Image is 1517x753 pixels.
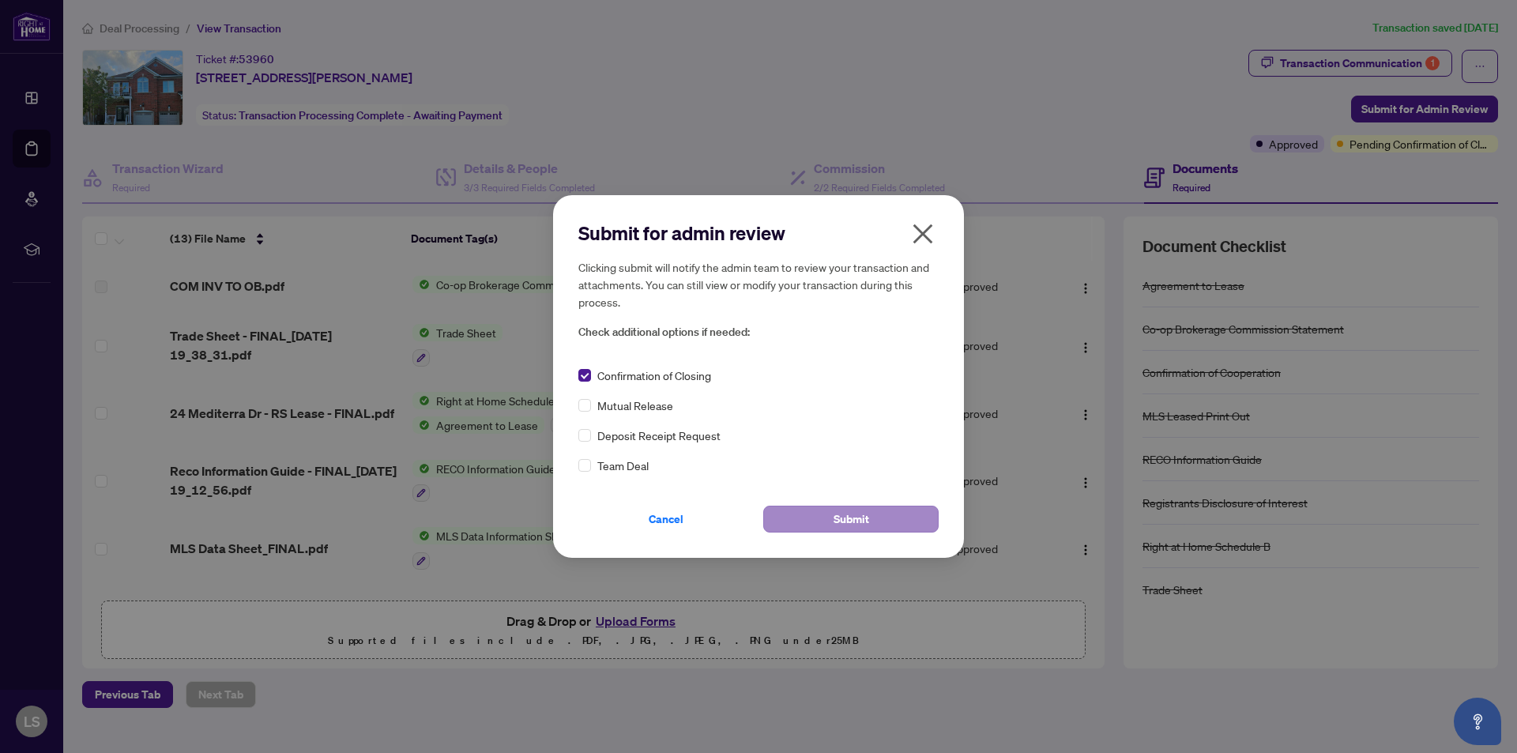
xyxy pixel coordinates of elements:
[910,221,935,247] span: close
[1454,698,1501,745] button: Open asap
[578,323,939,341] span: Check additional options if needed:
[597,457,649,474] span: Team Deal
[597,427,721,444] span: Deposit Receipt Request
[578,220,939,246] h2: Submit for admin review
[597,367,711,384] span: Confirmation of Closing
[578,506,754,533] button: Cancel
[649,506,683,532] span: Cancel
[578,258,939,311] h5: Clicking submit will notify the admin team to review your transaction and attachments. You can st...
[763,506,939,533] button: Submit
[834,506,869,532] span: Submit
[597,397,673,414] span: Mutual Release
